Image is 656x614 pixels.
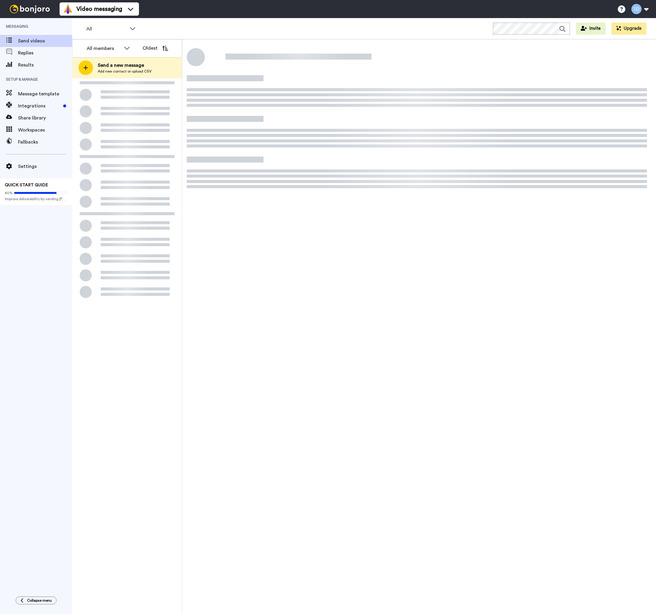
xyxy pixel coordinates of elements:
div: All members [87,45,121,52]
span: Send a new message [98,62,152,69]
span: Integrations [18,102,61,110]
button: Collapse menu [16,597,57,604]
span: Improve deliverability by sending [PERSON_NAME]’s from your own email [5,197,67,201]
button: Upgrade [611,23,646,35]
span: All [86,25,127,33]
span: QUICK START GUIDE [5,183,48,187]
button: Oldest [138,42,173,54]
img: bj-logo-header-white.svg [7,5,52,13]
span: Video messaging [76,5,122,13]
span: Send videos [18,37,72,45]
span: Replies [18,49,72,57]
span: Results [18,61,72,69]
span: Fallbacks [18,138,72,146]
span: Message template [18,90,72,98]
span: Add new contact or upload CSV [98,69,152,74]
span: Settings [18,163,72,170]
img: vm-color.svg [63,4,73,14]
span: 80% [5,191,13,195]
span: Collapse menu [27,598,52,603]
span: Workspaces [18,126,72,134]
button: Invite [576,23,605,35]
span: Share library [18,114,72,122]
